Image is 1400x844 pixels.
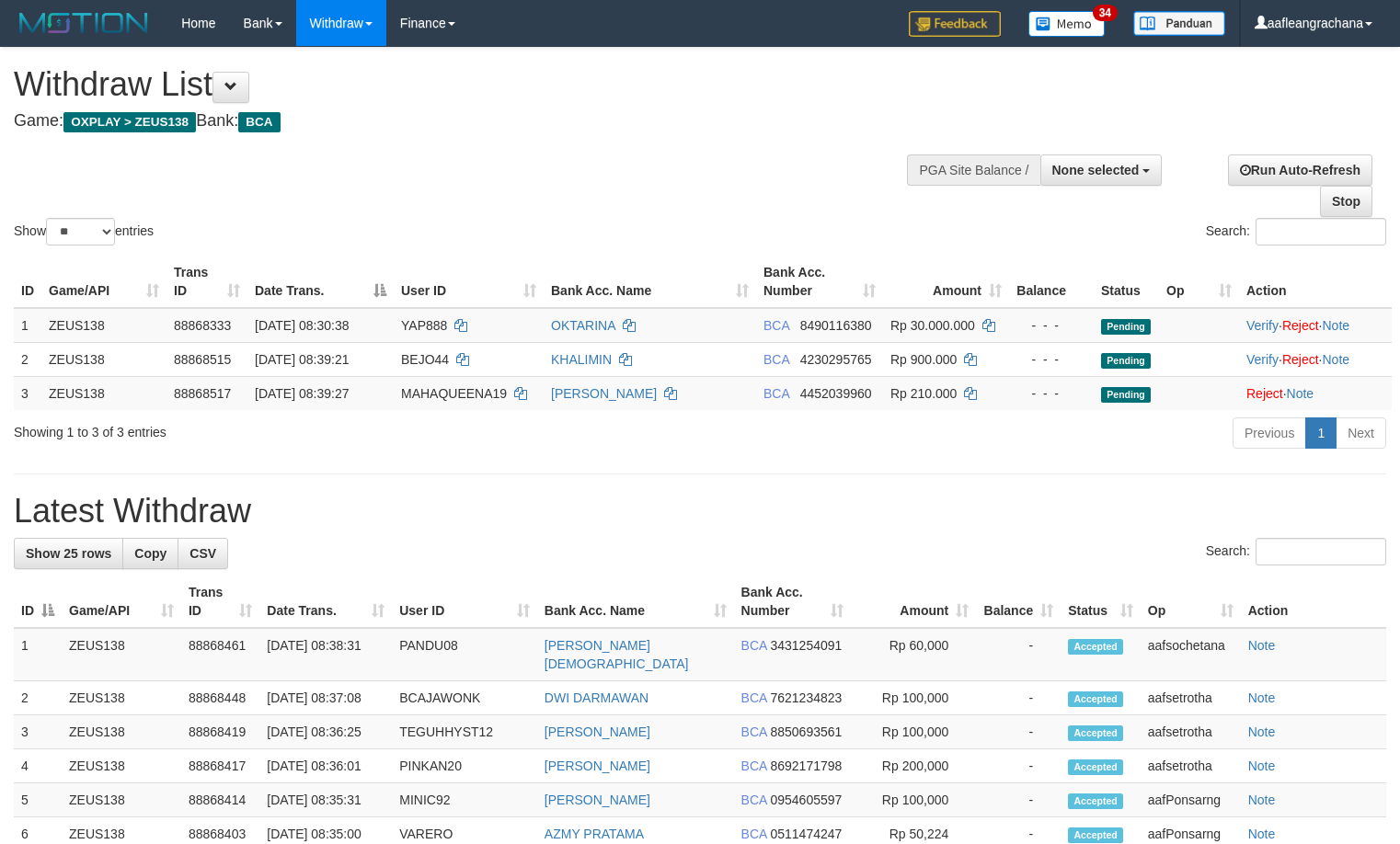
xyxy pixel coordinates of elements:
input: Search: [1256,538,1386,565]
td: 88868414 [181,783,259,817]
img: Feedback.jpg [909,11,1001,37]
th: Bank Acc. Number: activate to sort column ascending [734,576,851,628]
td: 2 [14,342,41,376]
span: 88868515 [174,352,231,367]
span: CSV [189,546,216,561]
label: Search: [1206,218,1386,245]
span: BCA [741,690,767,705]
th: Amount: activate to sort column ascending [851,576,976,628]
span: Rp 210.000 [890,386,957,401]
span: BCA [238,112,280,132]
td: Rp 100,000 [851,715,976,749]
span: Pending [1101,353,1151,369]
td: 3 [14,715,62,749]
td: PINKAN20 [392,749,537,783]
div: Showing 1 to 3 of 3 entries [14,416,569,441]
a: KHALIMIN [551,352,612,367]
td: · · [1239,308,1392,343]
span: BCA [741,758,767,773]
td: 3 [14,376,41,410]
span: BCA [741,793,767,807]
a: Note [1287,386,1314,401]
td: 88868417 [181,749,259,783]
td: [DATE] 08:36:01 [259,749,392,783]
span: Copy [134,546,166,561]
td: [DATE] 08:38:31 [259,628,392,681]
a: [PERSON_NAME] [545,793,650,807]
td: ZEUS138 [62,715,181,749]
span: BCA [763,352,789,367]
th: Action [1241,576,1386,628]
a: Previous [1233,417,1306,449]
a: Run Auto-Refresh [1228,154,1372,186]
th: Game/API: activate to sort column ascending [41,256,166,308]
th: ID [14,256,41,308]
td: TEGUHHYST12 [392,715,537,749]
span: Pending [1101,387,1151,403]
th: User ID: activate to sort column ascending [392,576,537,628]
a: 1 [1305,417,1337,449]
span: Copy 8692171798 to clipboard [770,758,842,773]
img: Button%20Memo.svg [1028,11,1106,37]
th: Action [1239,256,1392,308]
td: [DATE] 08:37:08 [259,681,392,715]
span: Accepted [1068,759,1123,775]
a: OKTARINA [551,318,615,333]
a: Note [1248,758,1276,773]
td: PANDU08 [392,628,537,681]
th: Game/API: activate to sort column ascending [62,576,181,628]
th: User ID: activate to sort column ascending [394,256,544,308]
th: Balance: activate to sort column ascending [976,576,1061,628]
a: [PERSON_NAME][DEMOGRAPHIC_DATA] [545,638,689,671]
h1: Latest Withdraw [14,493,1386,530]
td: aafsochetana [1141,628,1241,681]
a: Note [1322,318,1349,333]
h1: Withdraw List [14,66,915,103]
label: Search: [1206,538,1386,565]
span: [DATE] 08:30:38 [255,318,349,333]
td: aafsetrotha [1141,715,1241,749]
span: 88868517 [174,386,231,401]
a: [PERSON_NAME] [545,758,650,773]
th: ID: activate to sort column descending [14,576,62,628]
h4: Game: Bank: [14,112,915,131]
input: Search: [1256,218,1386,245]
th: Date Trans.: activate to sort column descending [247,256,394,308]
a: Reject [1282,352,1319,367]
a: Note [1248,724,1276,739]
span: Copy 8490116380 to clipboard [800,318,872,333]
td: Rp 60,000 [851,628,976,681]
span: BCA [741,638,767,653]
th: Date Trans.: activate to sort column ascending [259,576,392,628]
td: 4 [14,749,62,783]
a: Copy [122,538,178,569]
th: Trans ID: activate to sort column ascending [166,256,247,308]
th: Bank Acc. Name: activate to sort column ascending [537,576,734,628]
a: Note [1322,352,1349,367]
td: Rp 100,000 [851,783,976,817]
td: Rp 200,000 [851,749,976,783]
span: BCA [763,318,789,333]
td: Rp 100,000 [851,681,976,715]
th: Op: activate to sort column ascending [1159,256,1239,308]
td: BCAJAWONK [392,681,537,715]
span: Copy 8850693561 to clipboard [770,724,842,739]
span: 34 [1093,5,1118,21]
span: Rp 900.000 [890,352,957,367]
span: BCA [741,827,767,841]
td: 88868419 [181,715,259,749]
div: - - - [1016,316,1086,335]
img: panduan.png [1133,11,1225,36]
td: [DATE] 08:35:31 [259,783,392,817]
span: Accepted [1068,639,1123,655]
td: aafsetrotha [1141,749,1241,783]
img: MOTION_logo.png [14,9,154,37]
td: ZEUS138 [62,628,181,681]
span: BEJO44 [401,352,449,367]
th: Status [1094,256,1159,308]
th: Status: activate to sort column ascending [1061,576,1141,628]
a: CSV [178,538,228,569]
span: 88868333 [174,318,231,333]
span: None selected [1052,163,1140,177]
td: - [976,628,1061,681]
